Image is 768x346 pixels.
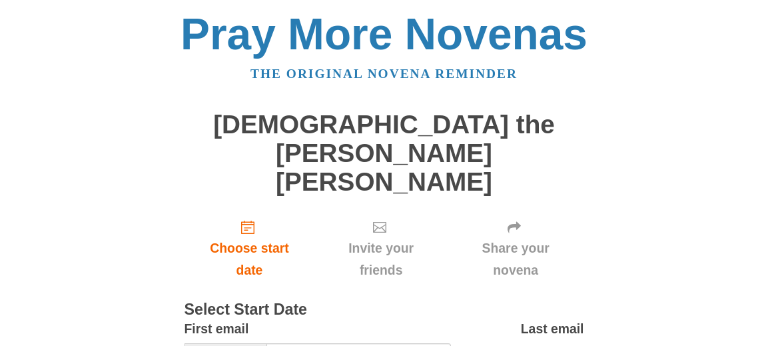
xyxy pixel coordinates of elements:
a: Choose start date [185,209,315,289]
a: Pray More Novenas [181,9,587,59]
h3: Select Start Date [185,301,584,319]
span: Share your novena [461,237,571,281]
div: Click "Next" to confirm your start date first. [314,209,447,289]
label: First email [185,318,249,340]
div: Click "Next" to confirm your start date first. [448,209,584,289]
span: Invite your friends [328,237,434,281]
a: The original novena reminder [250,67,518,81]
span: Choose start date [198,237,302,281]
label: Last email [521,318,584,340]
h1: [DEMOGRAPHIC_DATA] the [PERSON_NAME] [PERSON_NAME] [185,111,584,196]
